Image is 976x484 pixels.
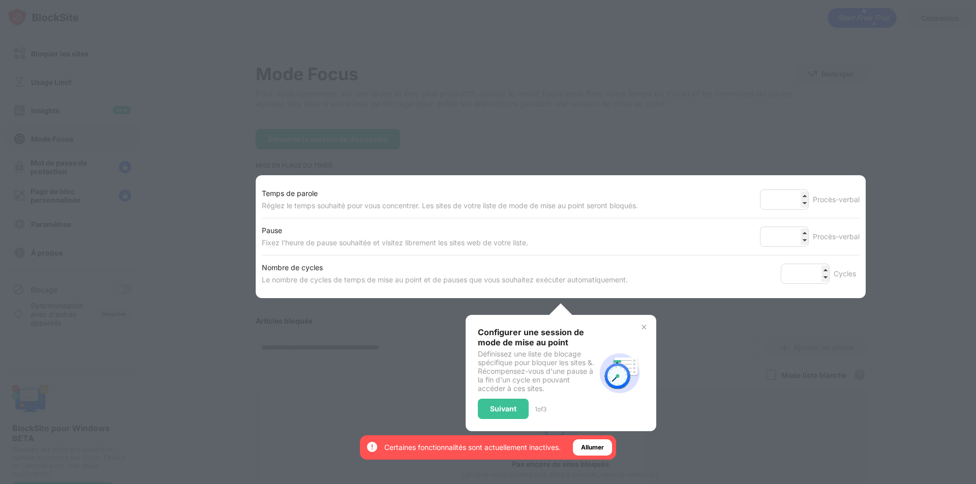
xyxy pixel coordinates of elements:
[262,262,628,274] div: Nombre de cycles
[813,193,860,206] div: Procès-verbal
[384,442,561,453] div: Certaines fonctionnalités sont actuellement inactives.
[595,349,644,398] img: focus-mode-timer.svg
[366,441,378,453] img: error-circle-white.svg
[478,349,595,393] div: Définissez une liste de blocage spécifique pour bloquer les sites &. Récompensez-vous d'une pause...
[535,405,546,413] div: 1 of 3
[640,323,648,331] img: x-button.svg
[813,231,860,243] div: Procès-verbal
[581,442,604,453] div: Allumer
[262,187,638,200] div: Temps de parole
[262,224,528,237] div: Pause
[834,268,860,280] div: Cycles
[262,200,638,212] div: Réglez le temps souhaité pour vous concentrer. Les sites de votre liste de mode de mise au point ...
[262,237,528,249] div: Fixez l'heure de pause souhaitée et visitez librement les sites web de votre liste.
[478,327,595,347] div: Configurer une session de mode de mise au point
[490,405,516,413] div: Suivant
[262,274,628,286] div: Le nombre de cycles de temps de mise au point et de pauses que vous souhaitez exécuter automatiqu...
